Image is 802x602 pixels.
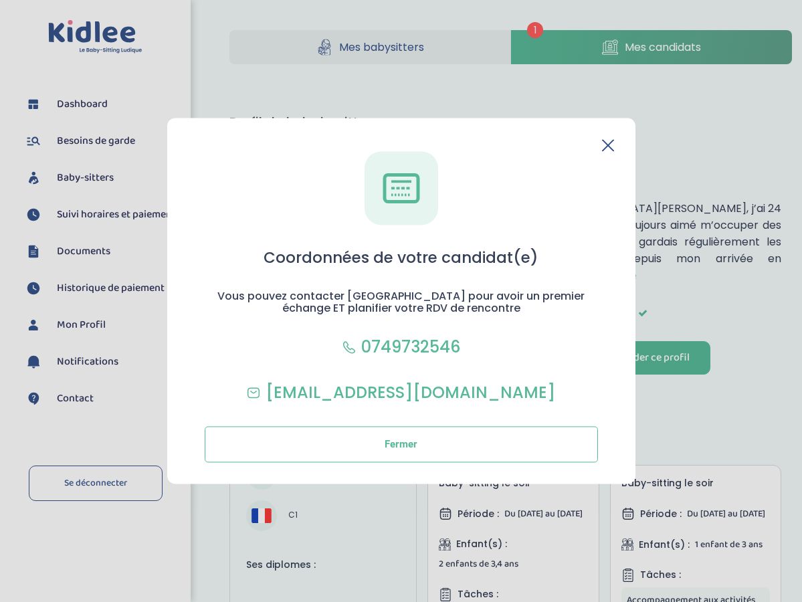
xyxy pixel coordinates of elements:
p: 0749732546 [361,336,460,360]
a: 0749732546 [342,336,460,360]
button: Fermer [205,427,598,463]
h1: Coordonnées de votre candidat(e) [264,246,538,269]
p: [EMAIL_ADDRESS][DOMAIN_NAME] [266,381,555,405]
h2: Vous pouvez contacter [GEOGRAPHIC_DATA] pour avoir un premier échange ET planifier votre RDV de r... [205,290,598,314]
a: [EMAIL_ADDRESS][DOMAIN_NAME] [247,381,555,405]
